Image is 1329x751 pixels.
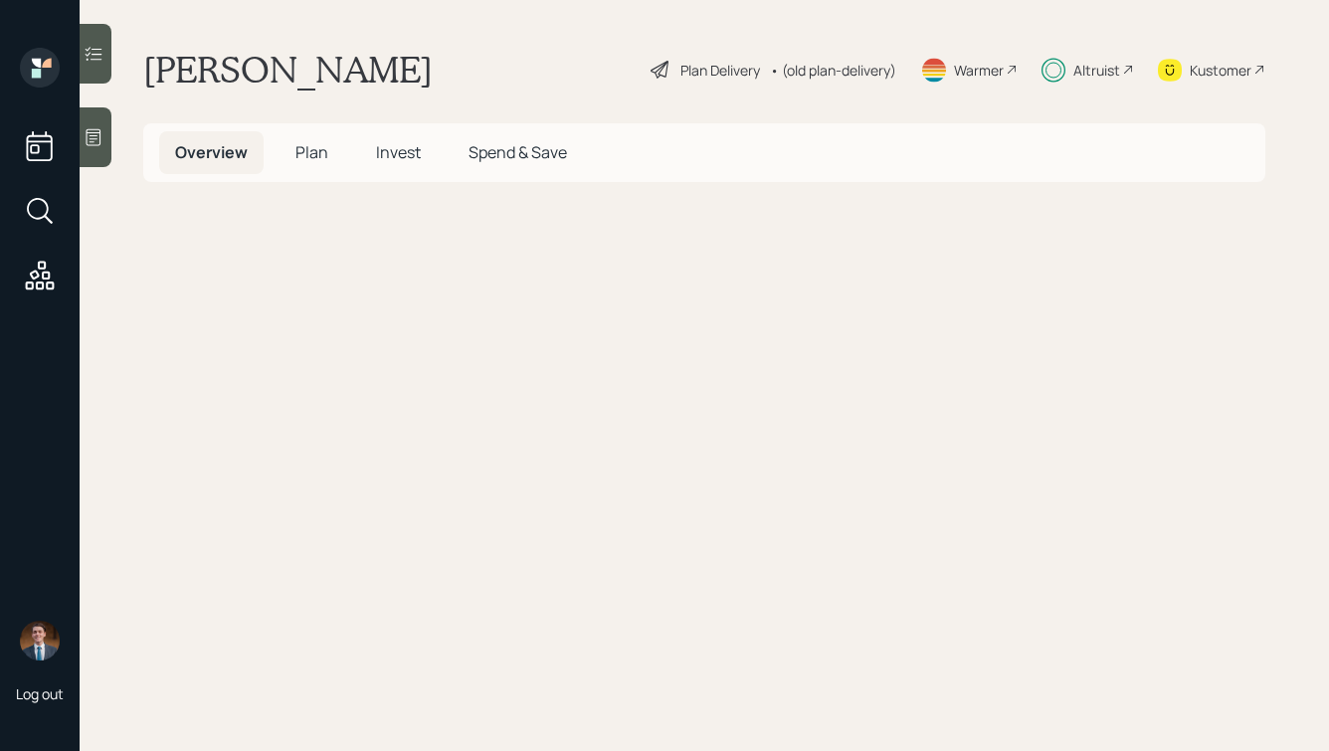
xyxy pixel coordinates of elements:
h1: [PERSON_NAME] [143,48,433,92]
span: Invest [376,141,421,163]
div: Warmer [954,60,1004,81]
div: Plan Delivery [680,60,760,81]
span: Spend & Save [469,141,567,163]
img: hunter_neumayer.jpg [20,621,60,660]
div: Altruist [1073,60,1120,81]
span: Plan [295,141,328,163]
span: Overview [175,141,248,163]
div: • (old plan-delivery) [770,60,896,81]
div: Kustomer [1190,60,1251,81]
div: Log out [16,684,64,703]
